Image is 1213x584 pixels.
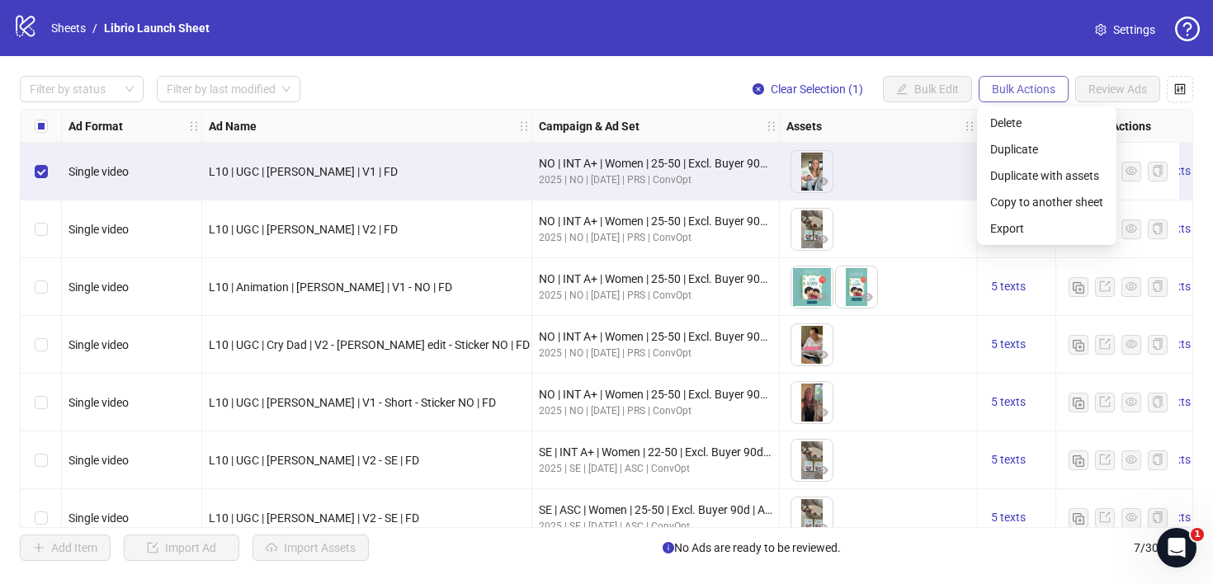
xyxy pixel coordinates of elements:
[991,395,1026,408] span: 5 texts
[990,140,1103,158] span: Duplicate
[539,212,772,230] div: NO | INT A+ | Women | 25-50 | Excl. Buyer 90d | All Placements
[209,280,452,294] span: L10 | Animation | [PERSON_NAME] | V1 - NO | FD
[21,143,62,200] div: Select row 1
[124,535,239,561] button: Import Ad
[1069,335,1088,355] button: Duplicate
[1095,24,1107,35] span: setting
[1082,16,1168,43] a: Settings
[791,266,833,308] img: Asset 1
[984,335,1032,355] button: 5 texts
[817,464,828,476] span: eye
[990,219,1103,238] span: Export
[991,453,1026,466] span: 5 texts
[883,76,972,102] button: Bulk Edit
[539,461,772,477] div: 2025 | SE | [DATE] | ASC | ConvOpt
[68,396,129,409] span: Single video
[1134,539,1193,557] span: 7 / 300 items
[1112,117,1151,135] strong: Actions
[1069,277,1088,297] button: Duplicate
[1174,83,1186,95] span: control
[817,522,828,534] span: eye
[209,223,398,236] span: L10 | UGC | [PERSON_NAME] | V2 | FD
[68,117,123,135] strong: Ad Format
[813,346,833,365] button: Preview
[991,337,1026,351] span: 5 texts
[1075,76,1160,102] button: Review Ads
[979,76,1069,102] button: Bulk Actions
[984,393,1032,412] button: 5 texts
[791,382,833,423] img: Asset 1
[1099,396,1111,407] span: export
[21,374,62,431] div: Select row 5
[791,324,833,365] img: Asset 1
[539,443,772,461] div: SE | INT A+ | Women | 22-50 | Excl. Buyer 90d | All Placements
[1167,76,1193,102] button: Configure table settings
[984,450,1032,470] button: 5 texts
[539,270,772,288] div: NO | INT A+ | Women | 25-50 | Excl. Buyer 90d | All Placements
[990,193,1103,211] span: Copy to another sheet
[817,407,828,418] span: eye
[21,316,62,374] div: Select row 4
[1175,16,1200,41] span: question-circle
[21,431,62,489] div: Select row 6
[21,258,62,316] div: Select row 3
[68,511,129,525] span: Single video
[992,82,1055,96] span: Bulk Actions
[530,120,541,132] span: holder
[197,110,201,142] div: Resize Ad Format column
[1069,393,1088,412] button: Duplicate
[209,396,496,409] span: L10 | UGC | [PERSON_NAME] | V1 - Short - Sticker NO | FD
[21,110,62,143] div: Select all rows
[817,291,828,303] span: eye
[791,209,833,250] img: Asset 1
[1099,338,1111,350] span: export
[539,346,772,361] div: 2025 | NO | [DATE] | PRS | ConvOpt
[777,120,789,132] span: holder
[813,172,833,192] button: Preview
[209,338,530,351] span: L10 | UGC | Cry Dad | V2 - [PERSON_NAME] edit - Sticker NO | FD
[1126,511,1137,523] span: eye
[984,508,1032,528] button: 5 texts
[991,280,1026,293] span: 5 texts
[861,291,873,303] span: eye
[813,288,833,308] button: Preview
[1126,280,1137,292] span: eye
[964,120,975,132] span: holder
[539,288,772,304] div: 2025 | NO | [DATE] | PRS | ConvOpt
[539,385,772,403] div: NO | INT A+ | Women | 25-50 | Excl. Buyer 90d | All Placements
[1126,454,1137,465] span: eye
[1113,21,1155,39] span: Settings
[1126,338,1137,350] span: eye
[209,117,257,135] strong: Ad Name
[68,223,129,236] span: Single video
[209,511,419,525] span: L10 | UGC | [PERSON_NAME] | V2 - SE | FD
[766,120,777,132] span: holder
[20,535,111,561] button: Add Item
[539,172,772,188] div: 2025 | NO | [DATE] | PRS | ConvOpt
[990,114,1103,132] span: Delete
[975,120,987,132] span: holder
[984,277,1032,297] button: 5 texts
[539,519,772,535] div: 2025 | SE | [DATE] | ASC | ConvOpt
[791,151,833,192] img: Asset 1
[813,403,833,423] button: Preview
[1191,528,1204,541] span: 1
[68,165,129,178] span: Single video
[836,266,877,308] img: Asset 2
[990,167,1103,185] span: Duplicate with assets
[68,454,129,467] span: Single video
[21,200,62,258] div: Select row 2
[813,230,833,250] button: Preview
[775,110,779,142] div: Resize Campaign & Ad Set column
[1126,396,1137,407] span: eye
[1069,450,1088,470] button: Duplicate
[973,110,977,142] div: Resize Assets column
[209,454,419,467] span: L10 | UGC | [PERSON_NAME] | V2 - SE | FD
[663,542,674,553] span: info-circle
[539,403,772,419] div: 2025 | NO | [DATE] | PRS | ConvOpt
[739,76,876,102] button: Clear Selection (1)
[813,519,833,539] button: Preview
[539,230,772,246] div: 2025 | NO | [DATE] | PRS | ConvOpt
[539,117,640,135] strong: Campaign & Ad Set
[991,511,1026,524] span: 5 texts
